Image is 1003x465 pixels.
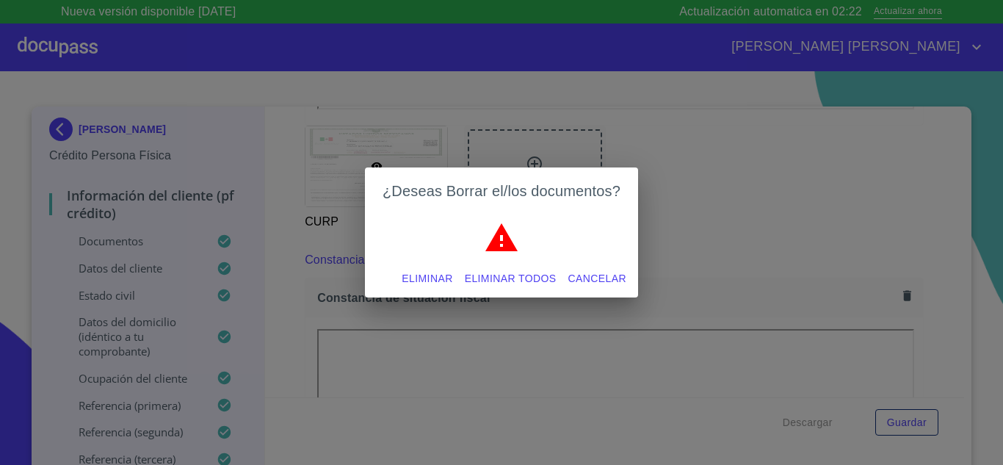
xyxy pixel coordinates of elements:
button: Cancelar [562,265,632,292]
button: Eliminar [396,265,458,292]
span: Cancelar [568,270,626,288]
span: Eliminar [402,270,452,288]
span: Eliminar todos [465,270,557,288]
h2: ¿Deseas Borrar el/los documentos? [383,179,620,203]
button: Eliminar todos [459,265,562,292]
